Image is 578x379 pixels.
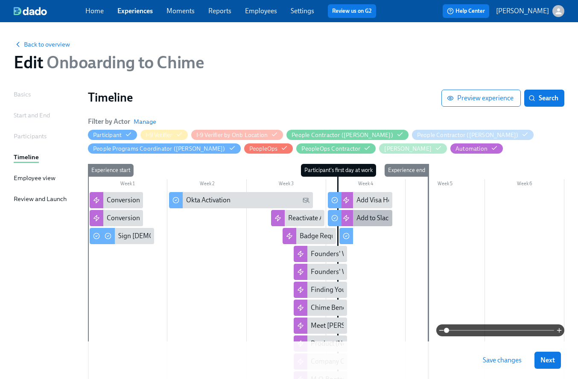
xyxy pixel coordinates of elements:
[294,318,347,334] div: Meet [PERSON_NAME]'s Intranet Platform, The Interchange (New Chimer Onboarding)
[14,173,55,183] div: Employee view
[303,197,309,204] svg: Personal Email
[101,228,155,244] div: Sign [DEMOGRAPHIC_DATA] Worker Agreements
[247,179,326,190] div: Week 3
[90,210,143,226] div: Conversion Laptop Return
[311,321,567,330] div: Meet [PERSON_NAME]'s Intranet Platform, The Interchange (New Chimer Onboarding)
[14,90,31,99] div: Basics
[328,4,376,18] button: Review us on G2
[245,7,277,15] a: Employees
[455,145,488,153] div: Hide Automation
[88,179,167,190] div: Week 1
[283,228,336,244] div: Badge Requests
[88,117,130,126] h6: Filter by Actor
[477,352,528,369] button: Save changes
[291,7,314,15] a: Settings
[379,143,447,154] button: [PERSON_NAME]
[417,131,519,139] div: Hide People Contractor (Lauren)
[294,264,347,280] div: Founders' Welcome [SF] (New Chimer Onboarding)
[496,5,564,17] button: [PERSON_NAME]
[311,249,477,259] div: Founders' Welcome [Remote] (New Chimer Onboarding)
[88,164,134,177] div: Experience start
[450,143,503,154] button: Automation
[311,267,461,277] div: Founders' Welcome [SF] (New Chimer Onboarding)
[530,94,558,102] span: Search
[294,246,347,262] div: Founders' Welcome [Remote] (New Chimer Onboarding)
[301,145,360,153] div: Hide PeopleOps Contractor
[88,143,241,154] button: People Programs Coordinator ([PERSON_NAME])
[93,145,225,153] div: Hide People Programs Coordinator (Jessica Paige)
[14,194,67,204] div: Review and Launch
[140,130,187,140] button: I-9 Verifier
[524,90,564,107] button: Search
[93,131,122,139] div: Hide Participant
[406,179,485,190] div: Week 5
[311,285,538,294] div: Finding Your Community at [GEOGRAPHIC_DATA] (New Chimer Onboarding)
[134,117,156,126] button: Manage
[249,145,278,153] div: Hide PeopleOps
[14,111,50,120] div: Start and End
[90,192,143,208] div: Conversion Calendar Invite
[292,131,393,139] div: Hide People Contractor (Jessica)
[186,195,231,205] div: Okta Activation
[311,303,477,312] div: Chime Benefits Orientation ([GEOGRAPHIC_DATA] Only)
[311,339,414,348] div: Product (New Chimer Onboarding)
[339,192,393,208] div: Add Visa Holder to Immigration Channel
[14,40,70,49] button: Back to overview
[14,7,47,15] img: dado
[356,213,437,223] div: Add to Slack cohort channel
[208,7,231,15] a: Reports
[496,6,549,16] p: [PERSON_NAME]
[296,143,376,154] button: PeopleOps Contractor
[43,52,204,73] span: Onboarding to Chime
[88,90,441,105] h1: Timeline
[166,7,195,15] a: Moments
[447,7,485,15] span: Help Center
[14,7,85,15] a: dado
[540,356,555,364] span: Next
[294,300,347,316] div: Chime Benefits Orientation ([GEOGRAPHIC_DATA] Only)
[244,143,293,154] button: PeopleOps
[356,195,475,205] div: Add Visa Holder to Immigration Channel
[88,130,137,140] button: Participant
[146,131,172,139] div: Hide I-9 Verifier
[483,356,522,364] span: Save changes
[534,352,561,369] button: Next
[412,130,534,140] button: People Contractor ([PERSON_NAME])
[271,210,324,226] div: Reactivate Account for Rehire - {{ participant.startDate | MM/DD/YYYY }}
[300,231,347,241] div: Badge Requests
[326,179,406,190] div: Week 4
[385,164,429,177] div: Experience end
[117,7,153,15] a: Experiences
[14,131,47,141] div: Participants
[441,90,521,107] button: Preview experience
[339,210,393,226] div: Add to Slack cohort channel
[118,231,265,241] div: Sign [DEMOGRAPHIC_DATA] Worker Agreements
[191,130,283,140] button: I-9 Verifier by Onb Location
[332,7,372,15] a: Review us on G2
[107,213,184,223] div: Conversion Laptop Return
[384,145,432,153] div: Hide Sarah Wong
[14,152,39,162] div: Timeline
[196,131,268,139] div: Hide I-9 Verifier by Onb Location
[286,130,409,140] button: People Contractor ([PERSON_NAME])
[288,213,497,223] div: Reactivate Account for Rehire - {{ participant.startDate | MM/DD/YYYY }}
[107,195,185,205] div: Conversion Calendar Invite
[85,7,104,15] a: Home
[14,52,204,73] h1: Edit
[449,94,514,102] span: Preview experience
[294,282,347,298] div: Finding Your Community at [GEOGRAPHIC_DATA] (New Chimer Onboarding)
[167,179,247,190] div: Week 2
[443,4,489,18] button: Help Center
[301,164,376,177] div: Participant's first day at work
[485,179,564,190] div: Week 6
[169,192,313,208] div: Okta Activation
